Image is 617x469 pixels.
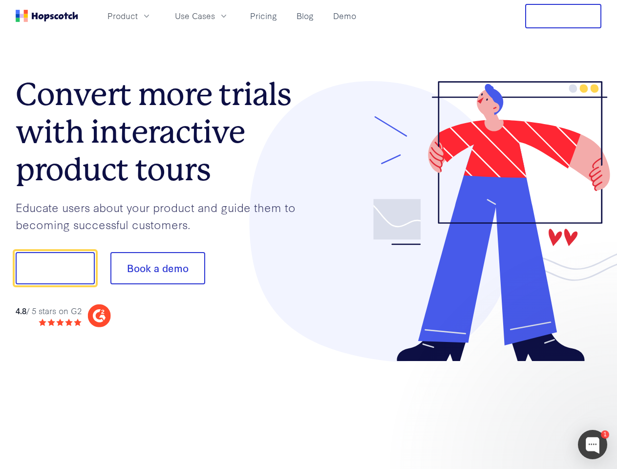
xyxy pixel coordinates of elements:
span: Use Cases [175,10,215,22]
button: Free Trial [525,4,601,28]
a: Pricing [246,8,281,24]
a: Demo [329,8,360,24]
a: Home [16,10,78,22]
p: Educate users about your product and guide them to becoming successful customers. [16,199,309,233]
button: Book a demo [110,252,205,284]
h1: Convert more trials with interactive product tours [16,76,309,188]
strong: 4.8 [16,305,26,316]
a: Blog [293,8,318,24]
button: Product [102,8,157,24]
span: Product [107,10,138,22]
button: Show me! [16,252,95,284]
div: 1 [601,430,609,439]
div: / 5 stars on G2 [16,305,82,317]
button: Use Cases [169,8,234,24]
